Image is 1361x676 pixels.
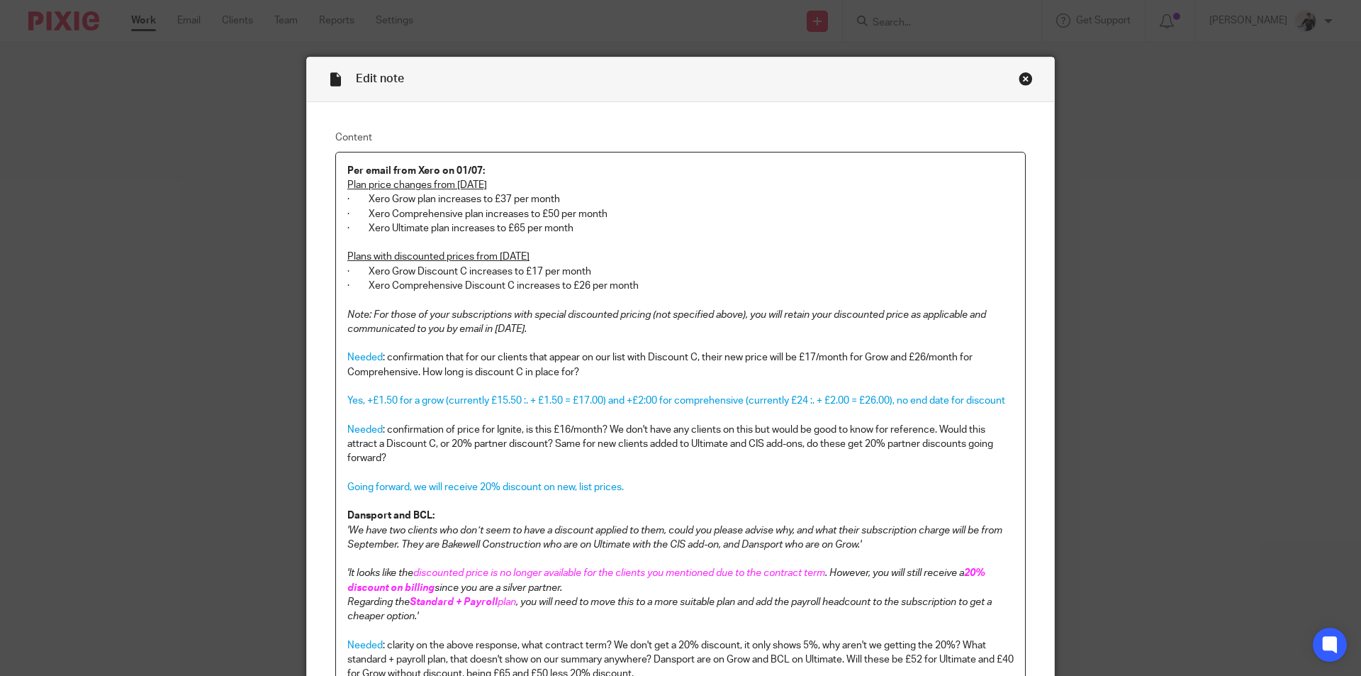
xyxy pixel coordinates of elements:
span: Needed [347,641,383,650]
em: 'We have two clients who don’t seem to have a discount applied to them, could you please advise w... [347,526,1004,550]
label: Content [335,131,1026,145]
p: · Xero Grow plan increases to £37 per month [347,192,1014,206]
strong: Per email from Xero on 01/07: [347,166,485,176]
div: Close this dialog window [1019,72,1033,86]
em: , you will need to move this to a more suitable plan and add the payroll headcount to the subscri... [347,597,994,621]
span: Needed [347,353,383,362]
p: · Xero Ultimate plan increases to £65 per month [347,221,1014,236]
u: Plans with discounted prices from [DATE] [347,252,530,262]
em: since you are a silver partner. [435,583,562,593]
strong: Dansport and BCL: [347,511,435,521]
em: Regarding the [347,597,410,607]
span: plan [498,597,516,607]
span: Going forward, we will receive 20% discount on new, list prices. [347,482,624,492]
em: Note: For those of your subscriptions with special discounted pricing (not specified above), you ... [347,310,988,334]
span: discounted price is no longer available for the clients you mentioned due to the contract term [413,568,825,578]
span: Standard + Payroll [410,597,498,607]
span: Needed [347,425,383,435]
em: 'It looks like the . However, you will still receive a [347,568,964,578]
p: : confirmation that for our clients that appear on our list with Discount C, their new price will... [347,350,1014,379]
u: Plan price changes from [DATE] [347,180,487,190]
p: · Xero Comprehensive plan increases to £50 per month [347,207,1014,221]
p: : confirmation of price for Ignite, is this £16/month? We don't have any clients on this but woul... [347,423,1014,466]
p: · Xero Comprehensive Discount C increases to £26 per month [347,279,1014,293]
span: 20% discount on billing [347,568,987,592]
span: Yes, +£1.50 for a grow (currently £15.50 :. + £1.50 = £17.00) and +£2:00 for comprehensive (curre... [347,396,1005,406]
p: · Xero Grow Discount C increases to £17 per month [347,265,1014,279]
span: Edit note [356,73,404,84]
